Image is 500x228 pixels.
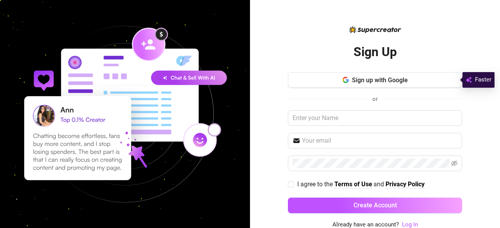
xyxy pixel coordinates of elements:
input: Enter your Name [288,110,462,126]
span: I agree to the [297,180,334,188]
strong: Privacy Policy [386,180,425,188]
span: Create Account [354,201,397,209]
a: Privacy Policy [386,180,425,189]
input: Your email [302,136,457,145]
button: Sign up with Google [288,72,462,88]
a: Terms of Use [334,180,372,189]
h2: Sign Up [354,44,397,60]
button: Create Account [288,198,462,213]
span: and [373,180,386,188]
strong: Terms of Use [334,180,372,188]
span: Sign up with Google [352,76,408,84]
span: Faster [475,75,491,85]
span: or [372,95,378,103]
span: eye-invisible [451,160,457,166]
img: svg%3e [466,75,472,85]
a: Log In [402,221,418,228]
img: logo-BBDzfeDw.svg [349,26,401,33]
